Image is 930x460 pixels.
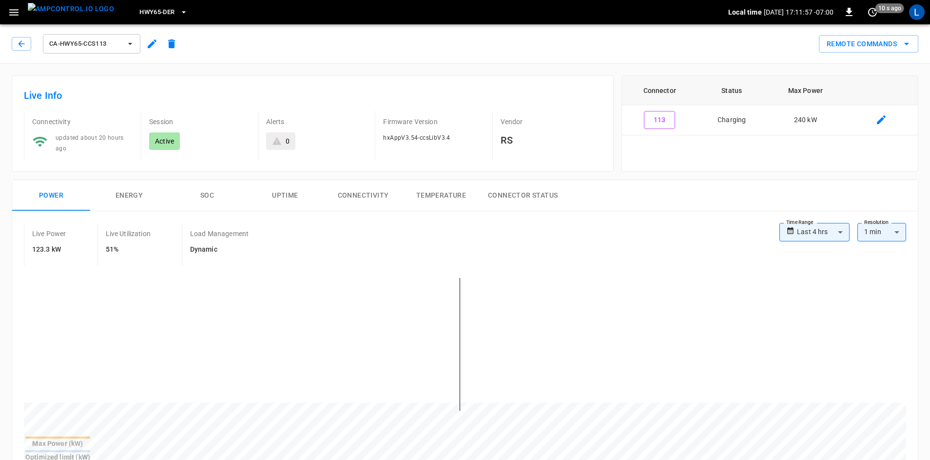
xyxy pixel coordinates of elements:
button: Connectivity [324,180,402,211]
p: Vendor [501,117,601,127]
p: Live Utilization [106,229,151,239]
button: Energy [90,180,168,211]
h6: 51% [106,244,151,255]
button: Remote Commands [819,35,918,53]
h6: Live Info [24,88,601,103]
p: Live Power [32,229,66,239]
p: Local time [728,7,762,17]
button: set refresh interval [865,4,880,20]
div: 1 min [857,223,906,241]
div: profile-icon [909,4,925,20]
div: 0 [286,136,290,146]
span: HWY65-DER [139,7,174,18]
p: Session [149,117,250,127]
button: HWY65-DER [136,3,191,22]
th: Status [697,76,766,105]
h6: Dynamic [190,244,249,255]
table: connector table [622,76,918,135]
td: Charging [697,105,766,135]
span: updated about 20 hours ago [56,134,124,152]
span: hxAppV3.54-ccsLibV3.4 [383,134,450,141]
label: Time Range [786,219,814,226]
div: Last 4 hrs [797,223,850,241]
span: ca-hwy65-ccs113 [49,38,121,50]
p: Firmware Version [383,117,484,127]
button: 113 [644,111,675,129]
label: Resolution [864,219,889,226]
h6: RS [501,132,601,148]
p: Connectivity [32,117,133,127]
button: Uptime [246,180,324,211]
span: 10 s ago [875,3,904,13]
button: ca-hwy65-ccs113 [43,34,140,54]
img: ampcontrol.io logo [28,3,114,15]
p: Load Management [190,229,249,239]
button: Connector Status [480,180,565,211]
th: Max Power [766,76,845,105]
p: Alerts [266,117,367,127]
div: remote commands options [819,35,918,53]
h6: 123.3 kW [32,244,66,255]
th: Connector [622,76,697,105]
button: SOC [168,180,246,211]
p: Active [155,136,174,146]
p: [DATE] 17:11:57 -07:00 [764,7,833,17]
button: Power [12,180,90,211]
button: Temperature [402,180,480,211]
td: 240 kW [766,105,845,135]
